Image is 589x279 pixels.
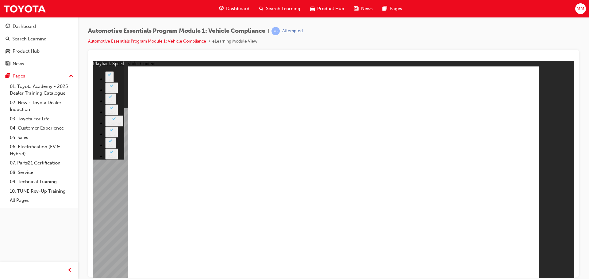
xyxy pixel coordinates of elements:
[2,70,76,82] button: Pages
[7,133,76,142] a: 05. Sales
[575,3,586,14] button: MM
[226,5,249,12] span: Dashboard
[2,46,76,57] a: Product Hub
[3,2,46,16] img: Trak
[88,39,206,44] a: Automotive Essentials Program Module 1: Vehicle Compliance
[317,5,344,12] span: Product Hub
[2,33,76,45] a: Search Learning
[7,98,76,114] a: 02. New - Toyota Dealer Induction
[282,28,303,34] div: Attempted
[67,267,72,274] span: prev-icon
[266,5,300,12] span: Search Learning
[254,2,305,15] a: search-iconSearch Learning
[268,28,269,35] span: |
[88,28,265,35] span: Automotive Essentials Program Module 1: Vehicle Compliance
[69,72,73,80] span: up-icon
[13,60,24,67] div: News
[219,5,224,13] span: guage-icon
[2,58,76,70] a: News
[13,23,36,30] div: Dashboard
[305,2,349,15] a: car-iconProduct Hub
[7,82,76,98] a: 01. Toyota Academy - 2025 Dealer Training Catalogue
[310,5,315,13] span: car-icon
[7,142,76,158] a: 06. Electrification (EV & Hybrid)
[361,5,373,12] span: News
[12,36,47,43] div: Search Learning
[6,24,10,29] span: guage-icon
[383,5,387,13] span: pages-icon
[13,48,40,55] div: Product Hub
[390,5,402,12] span: Pages
[212,38,257,45] li: eLearning Module View
[6,61,10,67] span: news-icon
[7,168,76,177] a: 08. Service
[7,158,76,168] a: 07. Parts21 Certification
[2,21,76,32] a: Dashboard
[7,187,76,196] a: 10. TUNE Rev-Up Training
[6,74,10,79] span: pages-icon
[7,177,76,187] a: 09. Technical Training
[214,2,254,15] a: guage-iconDashboard
[7,123,76,133] a: 04. Customer Experience
[13,73,25,80] div: Pages
[378,2,407,15] a: pages-iconPages
[6,49,10,54] span: car-icon
[349,2,378,15] a: news-iconNews
[7,196,76,205] a: All Pages
[6,36,10,42] span: search-icon
[271,27,280,35] span: learningRecordVerb_ATTEMPT-icon
[354,5,359,13] span: news-icon
[576,5,584,12] span: MM
[7,114,76,124] a: 03. Toyota For Life
[259,5,264,13] span: search-icon
[2,20,76,70] button: DashboardSearch LearningProduct HubNews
